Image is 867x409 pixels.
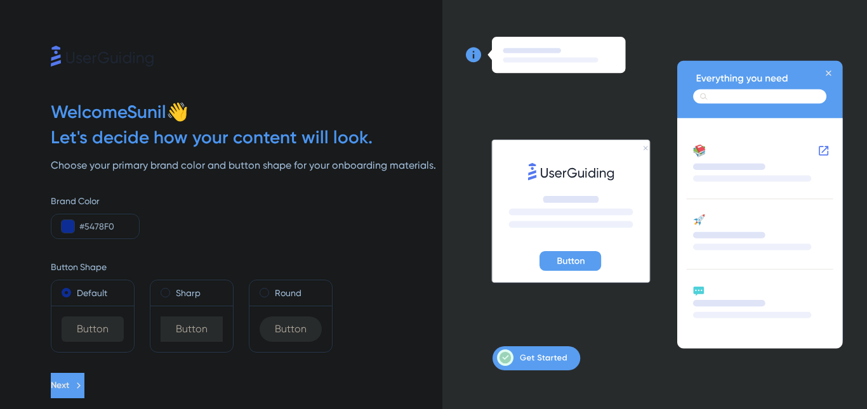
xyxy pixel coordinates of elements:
label: Sharp [176,285,201,301]
label: Default [77,285,107,301]
div: Button [161,316,223,342]
div: Button [62,316,124,342]
div: Choose your primary brand color and button shape for your onboarding materials. [51,158,442,173]
div: Brand Color [51,193,442,209]
label: Round [275,285,301,301]
span: Next [51,378,69,393]
div: Let ' s decide how your content will look. [51,125,442,150]
div: Button Shape [51,259,442,275]
div: Button [260,316,322,342]
button: Next [51,373,84,398]
div: Welcome Sunil 👋 [51,100,442,125]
